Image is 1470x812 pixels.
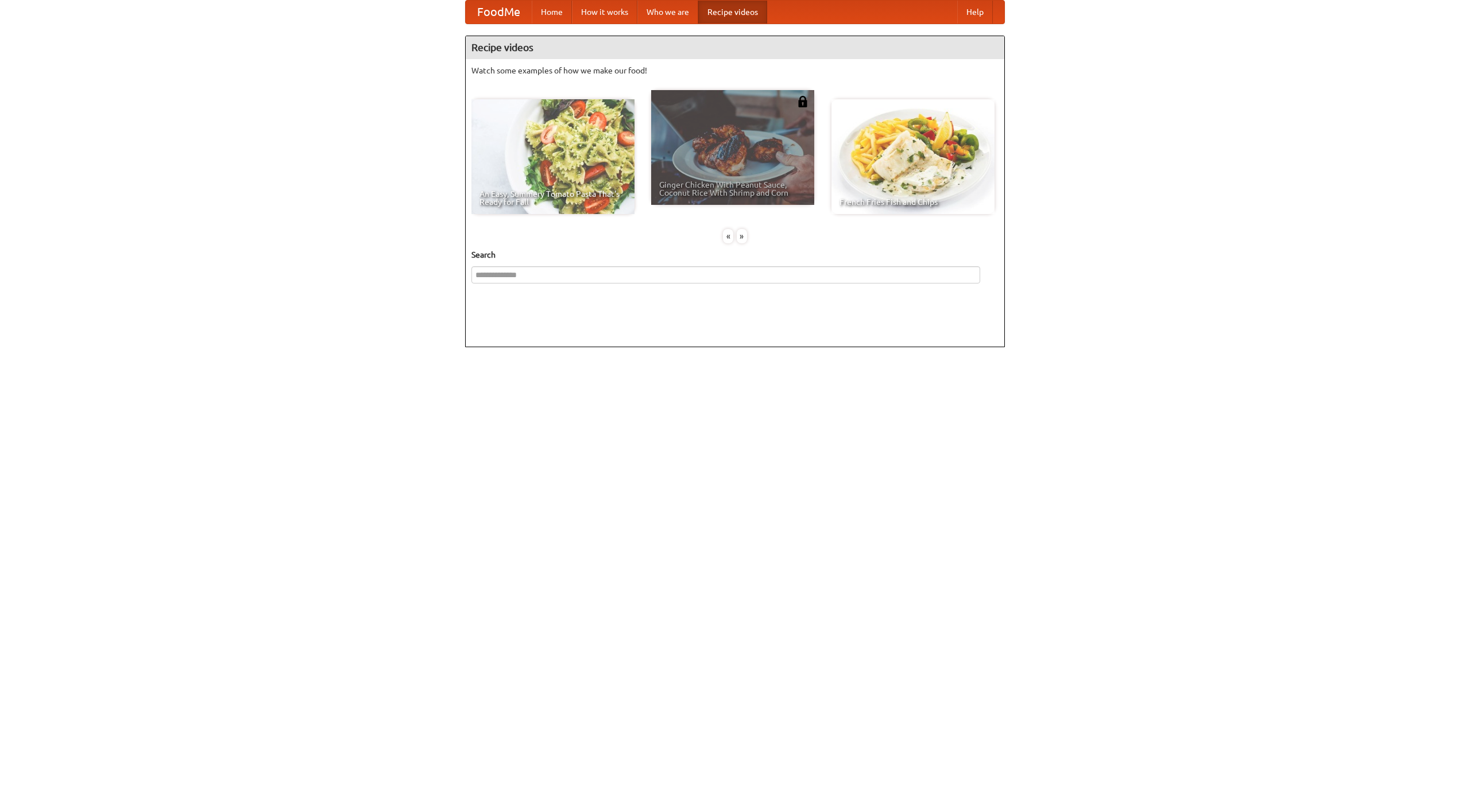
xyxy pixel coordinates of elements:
[466,36,1004,59] h4: Recipe videos
[723,229,733,243] div: «
[532,1,572,24] a: Home
[471,249,999,261] h5: Search
[840,198,987,206] span: French Fries Fish and Chips
[957,1,993,24] a: Help
[637,1,698,24] a: Who we are
[466,1,532,24] a: FoodMe
[737,229,747,243] div: »
[471,65,999,76] p: Watch some examples of how we make our food!
[831,99,995,214] a: French Fries Fish and Chips
[479,190,626,206] span: An Easy, Summery Tomato Pasta That's Ready for Fall
[572,1,637,24] a: How it works
[471,99,635,214] a: An Easy, Summery Tomato Pasta That's Ready for Fall
[797,96,808,107] img: 483408.png
[698,1,767,24] a: Recipe videos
